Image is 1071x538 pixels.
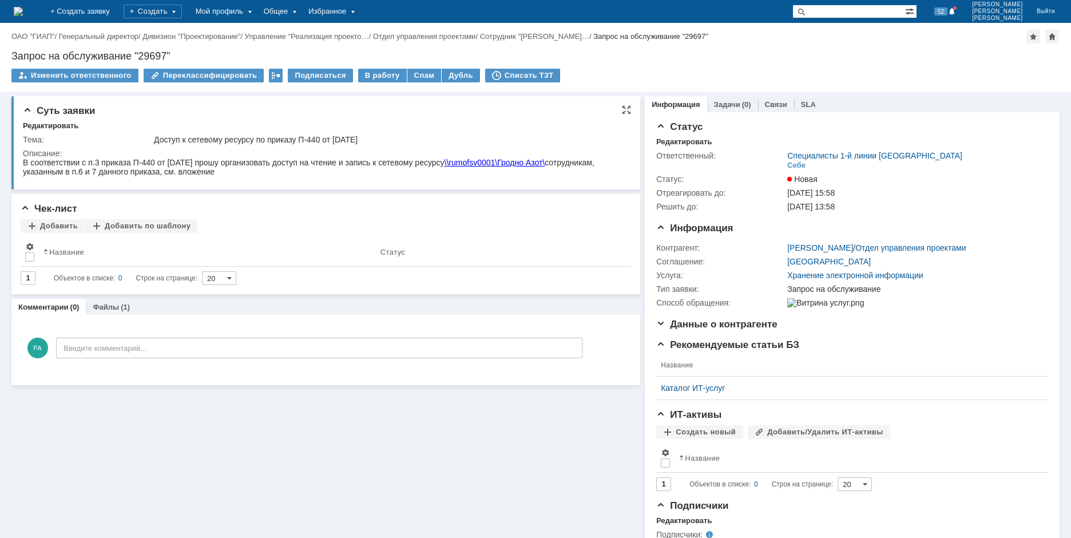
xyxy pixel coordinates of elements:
span: ИТ-активы [656,409,721,420]
a: Управление "Реализация проекто… [245,32,369,41]
th: Статус [376,238,622,267]
div: Работа с массовостью [269,69,283,82]
span: [PERSON_NAME] [972,8,1023,15]
div: / [59,32,143,41]
span: [DATE] 15:58 [787,188,835,197]
div: 0 [754,477,758,491]
span: Данные о контрагенте [656,319,778,330]
div: Запрос на обслуживание "29697" [11,50,1060,62]
div: Редактировать [656,516,712,525]
a: Отдел управления проектами [373,32,476,41]
a: [PERSON_NAME] [787,243,853,252]
i: Строк на странице: [54,271,197,285]
a: Отдел управления проектами [855,243,966,252]
div: Статус [380,248,405,256]
div: Запрос на обслуживание [787,284,1042,294]
a: ОАО "ГИАП" [11,32,54,41]
div: Запрос на обслуживание "29697" [593,32,708,41]
div: Редактировать [23,121,78,130]
span: Объектов в списке: [54,274,115,282]
div: Название [685,454,720,462]
span: [PERSON_NAME] [972,1,1023,8]
div: / [787,243,966,252]
a: Каталог ИТ-услуг [661,383,1034,393]
div: Создать [124,5,182,18]
div: / [373,32,480,41]
div: Тип заявки: [656,284,785,294]
div: / [245,32,373,41]
span: Объектов в списке: [689,480,751,488]
a: Сотрудник "[PERSON_NAME]… [480,32,589,41]
span: Статус [656,121,703,132]
a: SLA [801,100,816,109]
span: Суть заявки [23,105,95,116]
div: Способ обращения: [656,298,785,307]
a: Задачи [714,100,740,109]
div: Описание: [23,149,625,158]
a: [GEOGRAPHIC_DATA] [787,257,871,266]
div: Услуга: [656,271,785,280]
div: На всю страницу [622,105,631,114]
span: Информация [656,223,733,234]
span: Подписчики [656,500,728,511]
span: [DATE] 13:58 [787,202,835,211]
div: Тема: [23,135,152,144]
div: Отреагировать до: [656,188,785,197]
div: Контрагент: [656,243,785,252]
div: Доступ к сетевому ресурсу по приказу П-440 от [DATE] [154,135,623,144]
span: Настройки [25,242,34,251]
span: [PERSON_NAME] [972,15,1023,22]
div: (0) [70,303,80,311]
div: (1) [121,303,130,311]
div: Соглашение: [656,257,785,266]
img: Витрина услуг.png [787,298,864,307]
th: Название [675,444,1039,473]
div: Редактировать [656,137,712,147]
span: 52 [934,7,947,15]
div: (0) [742,100,751,109]
div: Решить до: [656,202,785,211]
span: Новая [787,175,818,184]
span: Чек-лист [21,203,77,214]
i: Строк на странице: [689,477,833,491]
div: Статус: [656,175,785,184]
div: Себе [787,161,806,170]
div: Сделать домашней страницей [1045,30,1059,43]
img: logo [14,7,23,16]
div: / [480,32,594,41]
div: / [11,32,59,41]
div: 0 [118,271,122,285]
div: / [142,32,244,41]
th: Название [656,354,1039,377]
a: Перейти на домашнюю страницу [14,7,23,16]
a: Дивизион "Проектирование" [142,32,240,41]
a: Файлы [93,303,119,311]
a: Генеральный директор [59,32,138,41]
a: Хранение электронной информации [787,271,923,280]
span: Рекомендуемые статьи БЗ [656,339,799,350]
a: Связи [765,100,787,109]
a: Специалисты 1-й линии [GEOGRAPHIC_DATA] [787,151,962,160]
span: Расширенный поиск [905,5,917,16]
a: Комментарии [18,303,69,311]
div: Ответственный: [656,151,785,160]
div: Название [49,248,84,256]
span: РА [27,338,48,358]
span: Настройки [661,448,670,457]
div: Добавить в избранное [1026,30,1040,43]
a: Информация [652,100,700,109]
th: Название [39,238,376,267]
